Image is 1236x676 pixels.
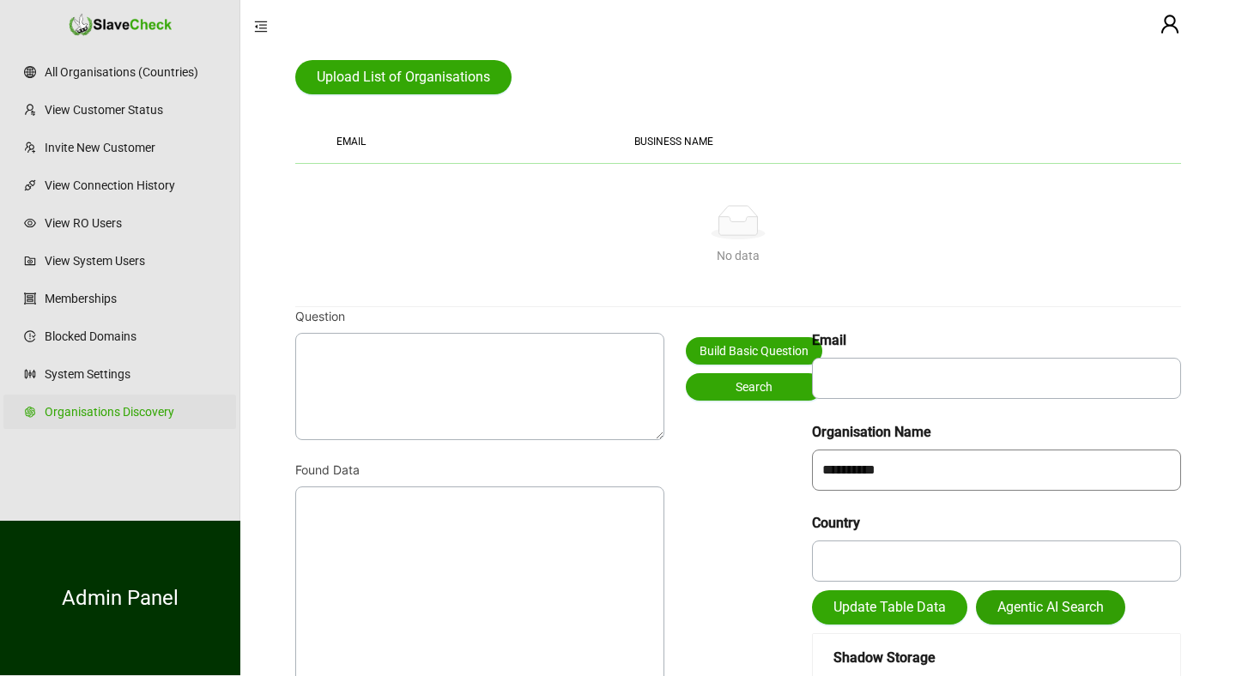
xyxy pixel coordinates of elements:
[323,120,621,164] th: EMAIL
[45,55,222,89] a: All Organisations (Countries)
[621,120,1181,164] th: BUSINESS NAME
[686,373,822,401] button: Search
[45,93,222,127] a: View Customer Status
[295,307,357,326] label: Question
[254,20,268,33] span: menu-fold
[295,461,372,480] label: Found Data
[812,590,967,625] button: Update Table Data
[45,395,222,429] a: Organisations Discovery
[812,513,1181,534] h5: Country
[700,341,809,360] span: Build Basic Question
[45,244,222,278] a: View System Users
[812,330,1181,351] h5: Email
[1160,14,1180,34] span: user
[686,337,822,365] button: Build Basic Question
[45,206,222,240] a: View RO Users
[316,246,1160,265] div: No data
[45,130,222,165] a: Invite New Customer
[295,60,512,94] button: Upload List of Organisations
[45,168,222,202] a: View Connection History
[976,590,1125,625] button: Agentic AI Search
[833,597,946,618] span: Update Table Data
[812,422,1181,443] h5: Organisation Name
[997,597,1104,618] span: Agentic AI Search
[317,67,490,88] span: Upload List of Organisations
[45,319,222,353] a: Blocked Domains
[833,647,1160,668] div: Shadow Storage
[45,281,222,316] a: Memberships
[736,377,772,396] span: Search
[45,357,222,391] a: System Settings
[295,333,664,440] textarea: Question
